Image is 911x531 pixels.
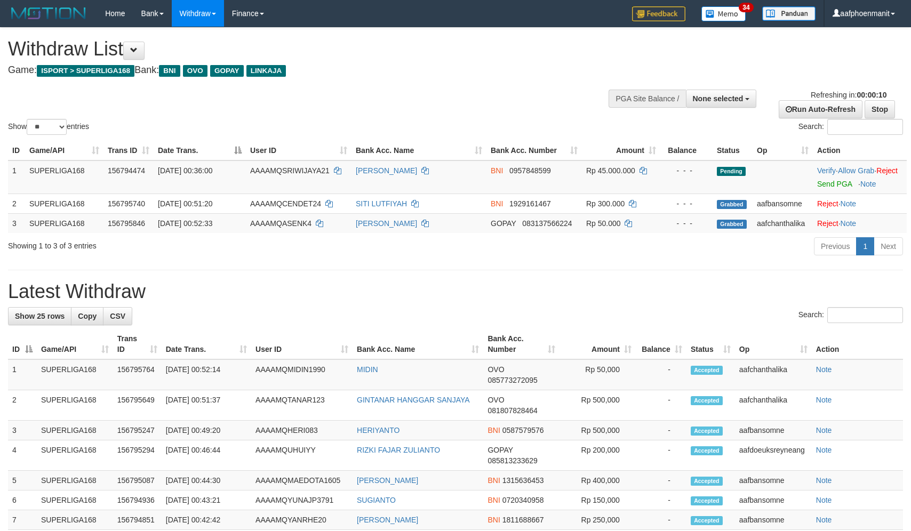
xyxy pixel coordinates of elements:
a: Note [816,496,832,504]
td: Rp 150,000 [560,490,636,510]
td: Rp 500,000 [560,421,636,440]
td: - [636,390,686,421]
a: [PERSON_NAME] [357,476,418,485]
input: Search: [827,119,903,135]
span: Pending [717,167,746,176]
span: Grabbed [717,200,747,209]
td: · · [813,160,907,194]
td: 5 [8,471,37,490]
td: - [636,471,686,490]
span: Copy 1315636453 to clipboard [502,476,544,485]
span: Copy 1929161467 to clipboard [509,199,551,208]
a: Next [874,237,903,255]
td: Rp 50,000 [560,359,636,390]
th: Date Trans.: activate to sort column ascending [162,329,251,359]
span: [DATE] 00:51:20 [158,199,212,208]
th: Game/API: activate to sort column ascending [25,141,103,160]
td: 1 [8,160,25,194]
div: PGA Site Balance / [609,90,685,108]
label: Show entries [8,119,89,135]
a: Reject [817,199,838,208]
td: [DATE] 00:51:37 [162,390,251,421]
td: 3 [8,421,37,440]
div: - - - [665,218,708,229]
img: Button%20Memo.svg [701,6,746,21]
th: Balance: activate to sort column ascending [636,329,686,359]
th: Action [812,329,903,359]
a: 1 [856,237,874,255]
td: 156794851 [113,510,162,530]
td: Rp 400,000 [560,471,636,490]
a: [PERSON_NAME] [356,166,417,175]
span: Accepted [691,446,723,455]
span: 34 [739,3,753,12]
span: BNI [488,496,500,504]
strong: 00:00:10 [857,91,886,99]
td: SUPERLIGA168 [25,194,103,213]
a: RIZKI FAJAR ZULIANTO [357,446,440,454]
td: · [813,194,907,213]
td: SUPERLIGA168 [37,471,113,490]
td: SUPERLIGA168 [37,421,113,440]
span: ISPORT > SUPERLIGA168 [37,65,134,77]
td: SUPERLIGA168 [37,390,113,421]
td: Rp 250,000 [560,510,636,530]
a: Note [816,365,832,374]
a: CSV [103,307,132,325]
td: 156794936 [113,490,162,510]
a: Copy [71,307,103,325]
a: Verify [817,166,836,175]
span: Copy 1811688667 to clipboard [502,516,544,524]
a: Show 25 rows [8,307,71,325]
a: Note [841,219,857,228]
span: AAAAMQASENK4 [250,219,311,228]
span: Copy 0720340958 to clipboard [502,496,544,504]
td: 4 [8,440,37,471]
td: SUPERLIGA168 [37,359,113,390]
a: SUGIANTO [357,496,396,504]
span: LINKAJA [246,65,286,77]
span: GOPAY [491,219,516,228]
img: panduan.png [762,6,816,21]
a: Note [816,426,832,435]
span: Accepted [691,427,723,436]
span: Refreshing in: [811,91,886,99]
th: Trans ID: activate to sort column ascending [103,141,154,160]
td: 2 [8,390,37,421]
td: 7 [8,510,37,530]
td: 156795649 [113,390,162,421]
span: Copy 0587579576 to clipboard [502,426,544,435]
a: Note [841,199,857,208]
span: Accepted [691,396,723,405]
div: - - - [665,198,708,209]
td: [DATE] 00:49:20 [162,421,251,440]
span: Rp 45.000.000 [586,166,635,175]
span: Grabbed [717,220,747,229]
span: BNI [488,516,500,524]
span: 156794474 [108,166,145,175]
span: Accepted [691,516,723,525]
th: Status [713,141,753,160]
img: MOTION_logo.png [8,5,89,21]
span: OVO [488,365,504,374]
a: Reject [876,166,898,175]
td: aafchanthalika [735,359,812,390]
a: Note [860,180,876,188]
td: 6 [8,490,37,510]
a: Note [816,516,832,524]
a: HERIYANTO [357,426,399,435]
span: 156795740 [108,199,145,208]
th: ID [8,141,25,160]
td: Rp 500,000 [560,390,636,421]
td: · [813,213,907,233]
a: Run Auto-Refresh [779,100,862,118]
a: Send PGA [817,180,852,188]
a: [PERSON_NAME] [356,219,417,228]
span: BNI [491,166,503,175]
span: BNI [491,199,503,208]
td: SUPERLIGA168 [37,490,113,510]
td: [DATE] 00:42:42 [162,510,251,530]
span: Accepted [691,477,723,486]
label: Search: [798,307,903,323]
button: None selected [686,90,757,108]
